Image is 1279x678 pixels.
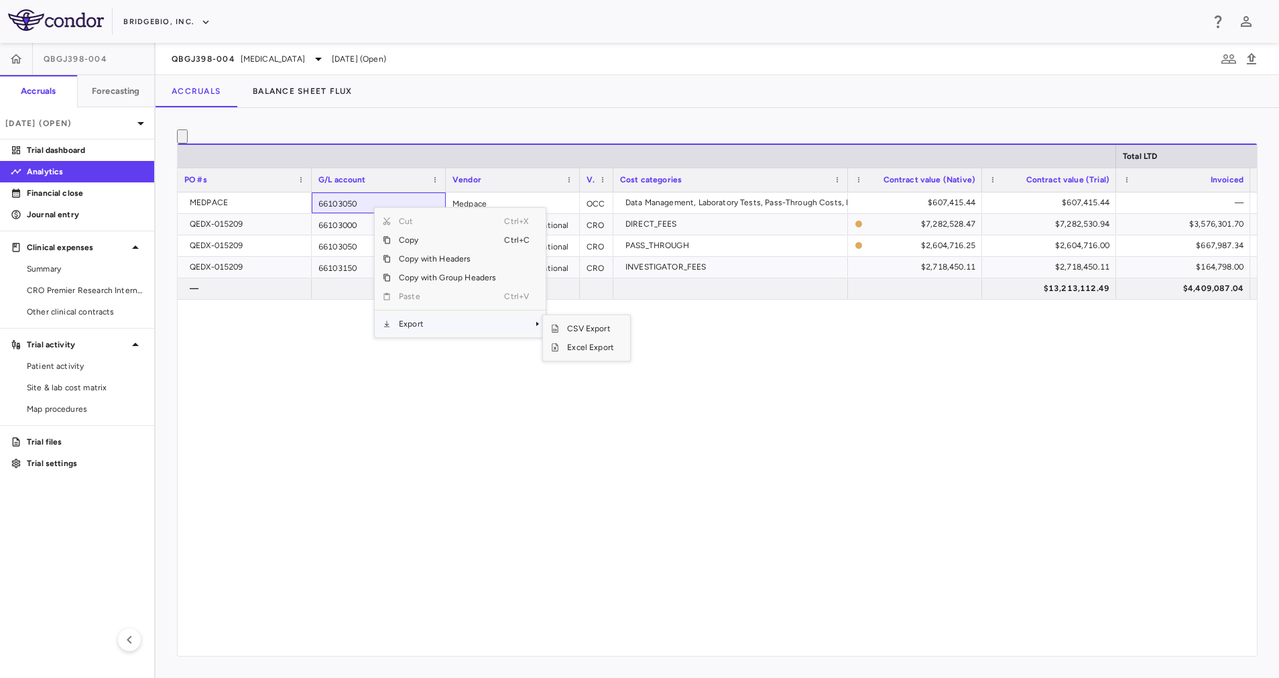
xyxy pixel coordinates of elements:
[391,249,504,268] span: Copy with Headers
[855,215,975,234] span: The contract record and uploaded budget values do not match. Please review the contract record an...
[190,192,305,213] div: MEDPACE
[241,53,305,65] span: [MEDICAL_DATA]
[190,278,305,299] div: —
[994,213,1109,235] div: $7,282,530.94
[1123,152,1157,161] span: Total LTD
[994,235,1109,256] div: $2,604,716.00
[27,144,143,156] p: Trial dashboard
[884,175,975,184] span: Contract value (Native)
[625,256,841,278] div: INVESTIGATOR_FEES
[27,306,143,318] span: Other clinical contracts
[27,436,143,448] p: Trial files
[27,166,143,178] p: Analytics
[391,315,504,333] span: Export
[1128,213,1243,235] div: $3,576,301.70
[994,256,1109,278] div: $2,718,450.11
[994,192,1109,213] div: $607,415.44
[177,131,188,141] span: Lock grid
[332,53,386,65] span: [DATE] (Open)
[184,175,207,184] span: PO #s
[318,175,366,184] span: G/L account
[27,284,143,296] span: CRO Premier Research International
[8,9,104,31] img: logo-full-SnFGN8VE.png
[860,192,975,213] div: $607,415.44
[542,315,631,361] div: SubMenu
[190,235,305,256] div: QEDX-015209
[27,209,143,221] p: Journal entry
[1128,278,1243,299] div: $4,409,087.04
[391,231,504,249] span: Copy
[172,54,235,64] span: QBGJ398-004
[1211,175,1243,184] span: Invoiced
[559,319,622,338] span: CSV Export
[868,235,975,256] div: $2,604,716.25
[44,54,107,64] span: QBGJ398-004
[625,213,841,235] div: DIRECT_FEES
[190,213,305,235] div: QEDX-015209
[1128,256,1243,278] div: $164,798.00
[312,257,446,278] div: 66103150
[860,256,975,278] div: $2,718,450.11
[92,85,140,97] h6: Forecasting
[1128,235,1243,256] div: $667,987.34
[156,75,237,107] button: Accruals
[27,263,143,275] span: Summary
[312,214,446,235] div: 66103000
[312,235,446,256] div: 66103050
[580,235,613,256] div: CRO
[994,278,1109,299] div: $13,213,112.49
[27,382,143,394] span: Site & lab cost matrix
[391,212,504,231] span: Cut
[27,241,127,253] p: Clinical expenses
[27,360,143,372] span: Patient activity
[312,192,446,213] div: 66103050
[27,403,143,415] span: Map procedures
[587,175,595,184] span: Vendor type
[237,75,369,107] button: Balance Sheet Flux
[374,207,546,338] div: Context Menu
[504,231,534,249] span: Ctrl+C
[446,192,580,213] div: Medpace
[27,457,143,469] p: Trial settings
[5,117,133,129] p: [DATE] (Open)
[391,287,504,306] span: Paste
[580,257,613,278] div: CRO
[855,236,975,256] span: The contract record and uploaded budget values do not match. Please review the contract record an...
[559,338,622,357] span: Excel Export
[190,256,305,278] div: QEDX-015209
[868,213,975,235] div: $7,282,528.47
[1026,175,1109,184] span: Contract value (Trial)
[504,212,534,231] span: Ctrl+X
[123,11,210,33] button: BridgeBio, Inc.
[27,187,143,199] p: Financial close
[452,175,481,184] span: Vendor
[625,235,841,256] div: PASS_THROUGH
[1128,192,1243,213] div: —
[504,287,534,306] span: Ctrl+V
[27,339,127,351] p: Trial activity
[391,268,504,287] span: Copy with Group Headers
[620,175,682,184] span: Cost categories
[580,192,613,213] div: OCC
[21,85,56,97] h6: Accruals
[580,214,613,235] div: CRO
